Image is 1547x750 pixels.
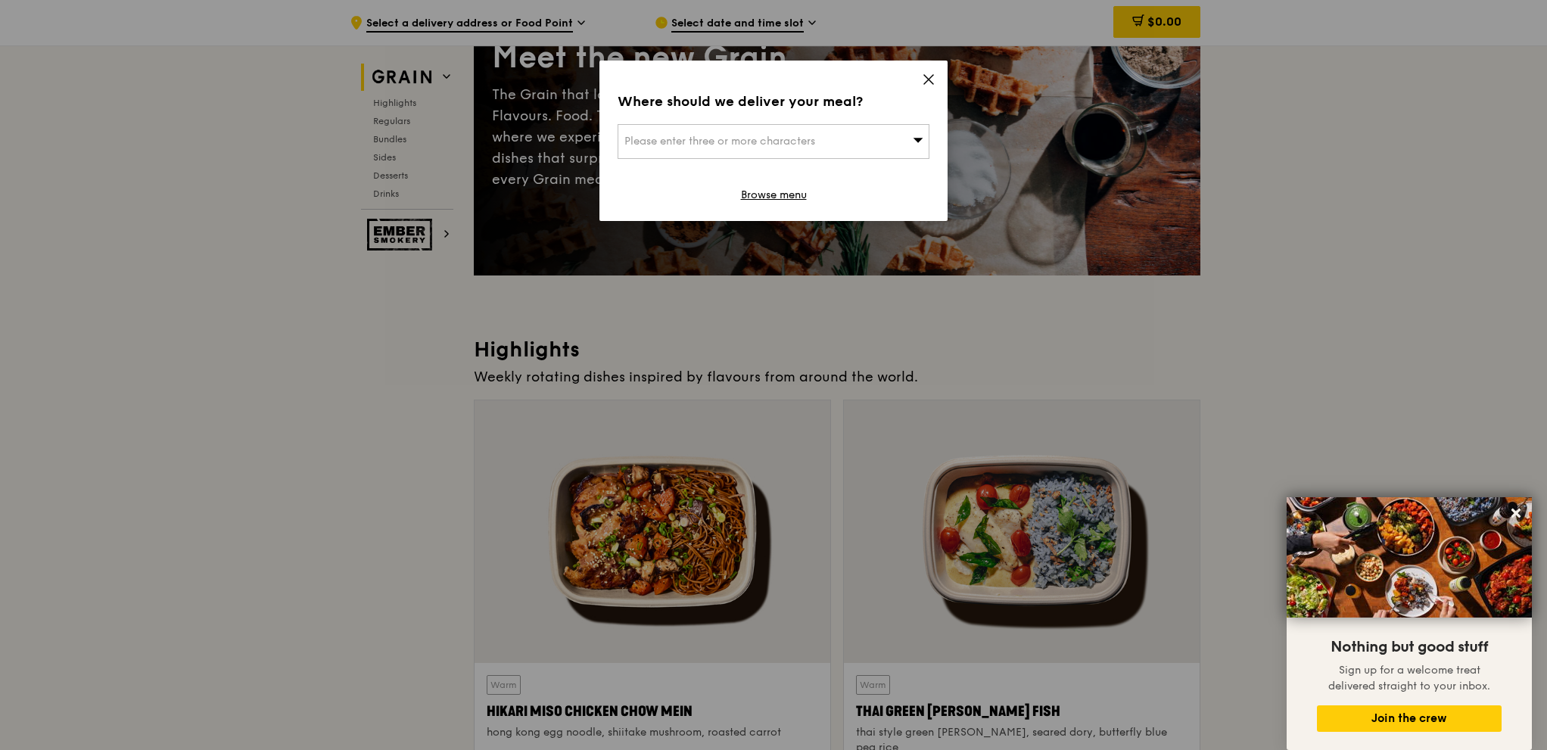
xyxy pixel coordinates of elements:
button: Close [1504,501,1528,525]
div: Where should we deliver your meal? [618,91,929,112]
span: Nothing but good stuff [1331,638,1488,656]
button: Join the crew [1317,705,1502,732]
img: DSC07876-Edit02-Large.jpeg [1287,497,1532,618]
span: Please enter three or more characters [624,135,815,148]
a: Browse menu [741,188,807,203]
span: Sign up for a welcome treat delivered straight to your inbox. [1328,664,1490,692]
